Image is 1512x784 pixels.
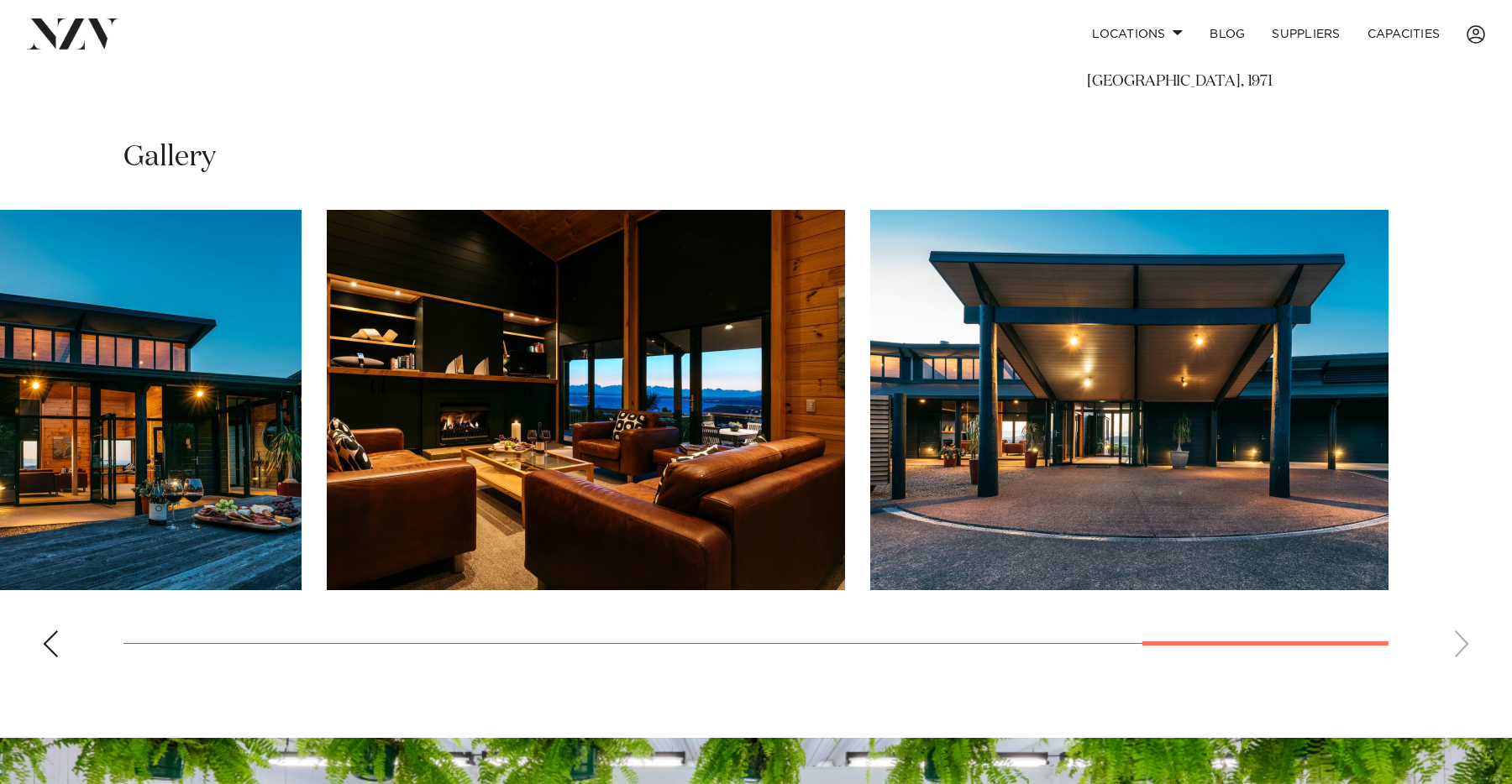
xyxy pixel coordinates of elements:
[870,210,1389,590] swiper-slide: 12 / 12
[1258,16,1353,52] a: SUPPLIERS
[1196,16,1258,52] a: BLOG
[123,139,216,176] h2: Gallery
[1354,16,1454,52] a: Capacities
[327,210,845,590] swiper-slide: 11 / 12
[1079,16,1196,52] a: Locations
[27,18,118,49] img: nzv-logo.png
